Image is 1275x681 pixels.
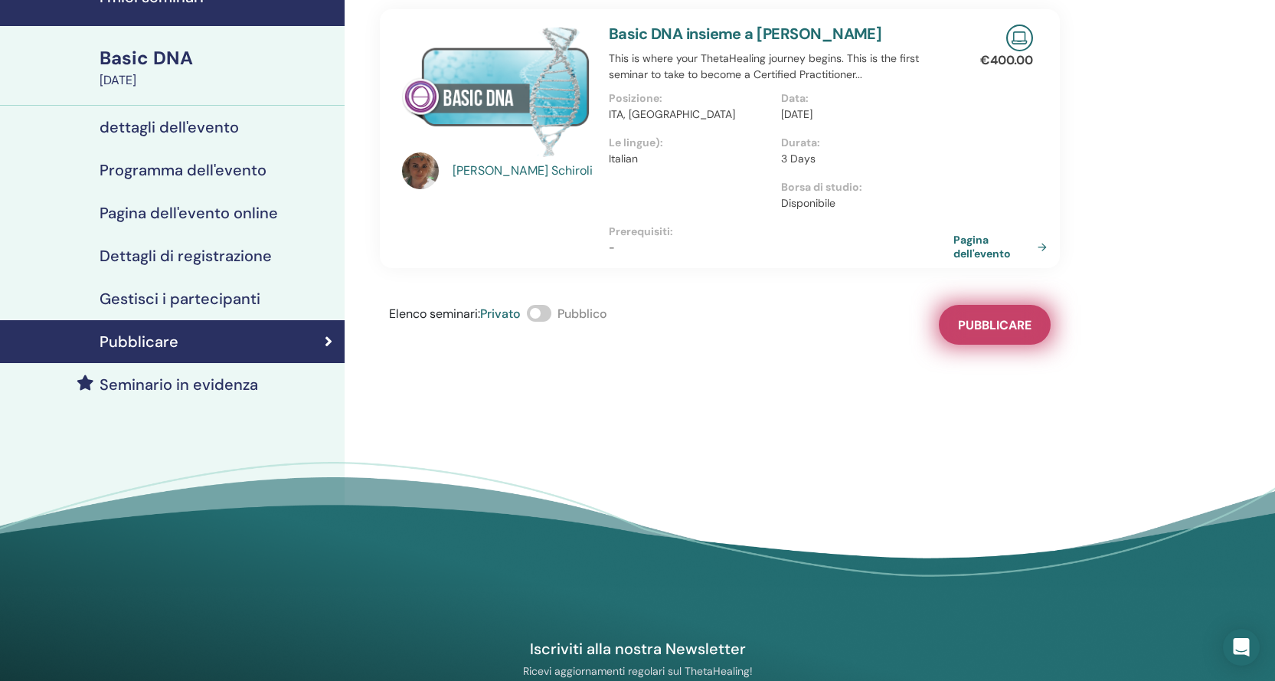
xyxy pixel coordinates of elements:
span: Pubblico [557,306,607,322]
a: Basic DNA[DATE] [90,45,345,90]
h4: Pagina dell'evento online [100,204,278,222]
img: default.jpg [402,152,439,189]
img: Basic DNA [402,25,590,157]
span: Privato [480,306,521,322]
p: Data : [781,90,944,106]
h4: Programma dell'evento [100,161,266,179]
p: Durata : [781,135,944,151]
h4: Gestisci i partecipanti [100,290,260,308]
p: Le lingue) : [609,135,772,151]
p: € 400.00 [980,51,1033,70]
p: Disponibile [781,195,944,211]
p: Ricevi aggiornamenti regolari sul ThetaHealing! [461,664,815,678]
div: [DATE] [100,71,335,90]
h4: Pubblicare [100,332,178,351]
a: Basic DNA insieme a [PERSON_NAME] [609,24,881,44]
p: 3 Days [781,151,944,167]
p: Prerequisiti : [609,224,953,240]
p: ITA, [GEOGRAPHIC_DATA] [609,106,772,123]
h4: Iscriviti alla nostra Newsletter [461,639,815,659]
p: Italian [609,151,772,167]
p: Borsa di studio : [781,179,944,195]
p: This is where your ThetaHealing journey begins. This is the first seminar to take to become a Cer... [609,51,953,83]
p: Posizione : [609,90,772,106]
span: Elenco seminari : [389,306,480,322]
h4: Dettagli di registrazione [100,247,272,265]
p: [DATE] [781,106,944,123]
button: Pubblicare [939,305,1051,345]
p: - [609,240,953,256]
div: Basic DNA [100,45,335,71]
a: [PERSON_NAME] Schiroli [453,162,594,180]
div: Open Intercom Messenger [1223,629,1260,666]
a: Pagina dell'evento [953,233,1053,260]
h4: dettagli dell'evento [100,118,239,136]
img: Live Online Seminar [1006,25,1033,51]
span: Pubblicare [958,317,1031,333]
h4: Seminario in evidenza [100,375,258,394]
